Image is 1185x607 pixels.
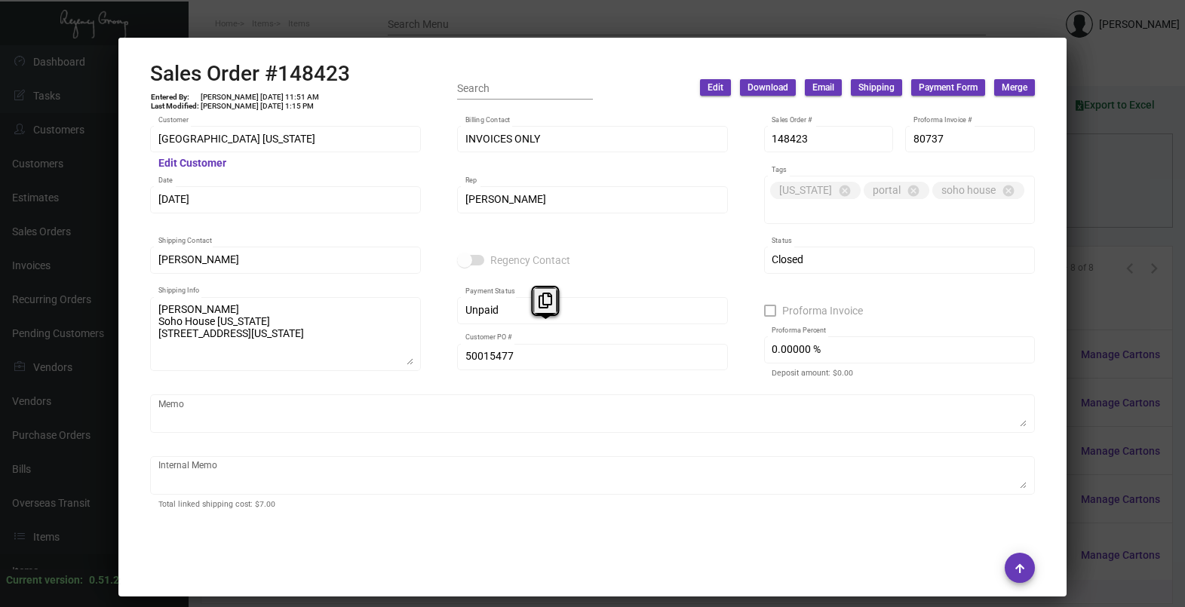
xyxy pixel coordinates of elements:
[994,79,1035,96] button: Merge
[772,253,803,265] span: Closed
[907,184,920,198] mat-icon: cancel
[740,79,796,96] button: Download
[200,93,320,102] td: [PERSON_NAME] [DATE] 11:51 AM
[708,81,723,94] span: Edit
[6,572,83,588] div: Current version:
[490,251,570,269] span: Regency Contact
[89,572,119,588] div: 0.51.2
[700,79,731,96] button: Edit
[465,304,499,316] span: Unpaid
[772,369,853,378] mat-hint: Deposit amount: $0.00
[150,61,350,87] h2: Sales Order #148423
[782,302,863,320] span: Proforma Invoice
[150,102,200,111] td: Last Modified:
[864,182,929,199] mat-chip: portal
[911,79,985,96] button: Payment Form
[1002,81,1027,94] span: Merge
[200,102,320,111] td: [PERSON_NAME] [DATE] 1:15 PM
[838,184,852,198] mat-icon: cancel
[158,500,275,509] mat-hint: Total linked shipping cost: $7.00
[150,93,200,102] td: Entered By:
[539,293,552,308] i: Copy
[1002,184,1015,198] mat-icon: cancel
[851,79,902,96] button: Shipping
[770,182,861,199] mat-chip: [US_STATE]
[932,182,1024,199] mat-chip: soho house
[805,79,842,96] button: Email
[748,81,788,94] span: Download
[858,81,895,94] span: Shipping
[158,158,226,170] mat-hint: Edit Customer
[812,81,834,94] span: Email
[919,81,978,94] span: Payment Form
